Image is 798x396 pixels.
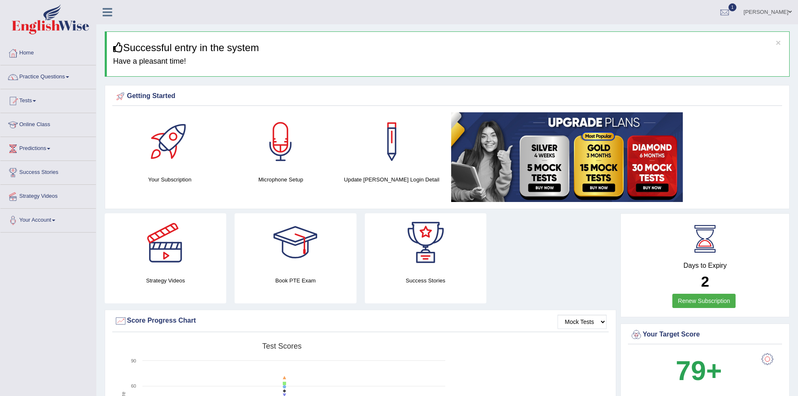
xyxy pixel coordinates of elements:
[630,262,780,269] h4: Days to Expiry
[113,42,783,53] h3: Successful entry in the system
[341,175,443,184] h4: Update [PERSON_NAME] Login Detail
[365,276,486,285] h4: Success Stories
[0,161,96,182] a: Success Stories
[114,90,780,103] div: Getting Started
[0,185,96,206] a: Strategy Videos
[131,383,136,388] text: 60
[105,276,226,285] h4: Strategy Videos
[114,315,607,327] div: Score Progress Chart
[728,3,737,11] span: 1
[235,276,356,285] h4: Book PTE Exam
[0,89,96,110] a: Tests
[262,342,302,350] tspan: Test scores
[131,358,136,363] text: 90
[776,38,781,47] button: ×
[701,273,709,290] b: 2
[451,112,683,202] img: small5.jpg
[0,137,96,158] a: Predictions
[230,175,332,184] h4: Microphone Setup
[630,329,780,341] div: Your Target Score
[0,41,96,62] a: Home
[672,294,736,308] a: Renew Subscription
[0,65,96,86] a: Practice Questions
[0,113,96,134] a: Online Class
[113,57,783,66] h4: Have a pleasant time!
[676,355,722,386] b: 79+
[119,175,221,184] h4: Your Subscription
[0,209,96,230] a: Your Account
